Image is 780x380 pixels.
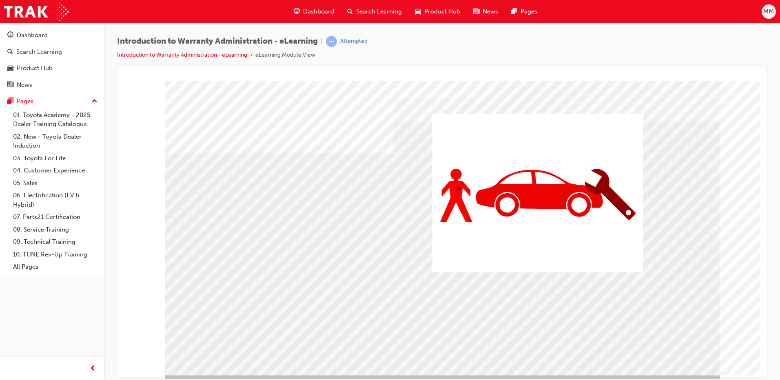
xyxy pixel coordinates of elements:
li: eLearning Module View [255,51,315,60]
span: news-icon [473,7,479,17]
div: Attempted [340,38,368,45]
a: Product Hub [3,61,101,76]
button: DashboardSearch LearningProduct HubNews [3,26,101,94]
span: Dashboard [303,7,334,16]
span: learningRecordVerb_ATTEMPT-icon [326,36,337,47]
div: Product Hub [17,64,53,73]
span: prev-icon [90,364,96,374]
span: guage-icon [7,32,13,39]
a: car-iconProduct Hub [408,3,467,20]
a: pages-iconPages [505,3,544,20]
button: Pages [3,94,101,109]
span: guage-icon [294,7,300,17]
span: MM [763,7,774,16]
a: 01. Toyota Academy - 2025 Dealer Training Catalogue [10,109,101,130]
a: 04. Customer Experience [10,164,101,177]
span: search-icon [347,7,353,17]
a: 03. Toyota For Life [10,152,101,165]
a: 08. Service Training [10,223,101,236]
span: up-icon [92,96,97,107]
a: news-iconNews [467,3,505,20]
a: Search Learning [3,44,101,60]
button: MM [762,4,776,19]
span: Introduction to Warranty Administration - eLearning [117,37,318,46]
a: 05. Sales [10,177,101,190]
span: Product Hub [424,7,460,16]
span: news-icon [7,82,13,89]
a: 09. Technical Training [10,236,101,248]
span: car-icon [415,7,421,17]
a: guage-iconDashboard [287,3,341,20]
div: Search Learning [16,47,62,57]
div: News [17,80,32,90]
a: News [3,77,101,93]
a: 10. TUNE Rev-Up Training [10,248,101,261]
a: All Pages [10,261,101,273]
span: | [321,37,323,46]
a: search-iconSearch Learning [341,3,408,20]
div: Dashboard [17,31,48,40]
a: Dashboard [3,28,101,43]
span: Pages [521,7,537,16]
a: Introduction to Warranty Administration - eLearning [117,51,247,58]
span: News [483,7,498,16]
span: Search Learning [356,7,402,16]
span: pages-icon [511,7,517,17]
a: 06. Electrification (EV & Hybrid) [10,189,101,211]
span: search-icon [7,49,13,56]
span: pages-icon [7,98,13,105]
div: Pages [17,97,33,106]
a: 02. New - Toyota Dealer Induction [10,130,101,152]
img: Trak [4,2,69,21]
a: 07. Parts21 Certification [10,211,101,223]
span: car-icon [7,65,13,72]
